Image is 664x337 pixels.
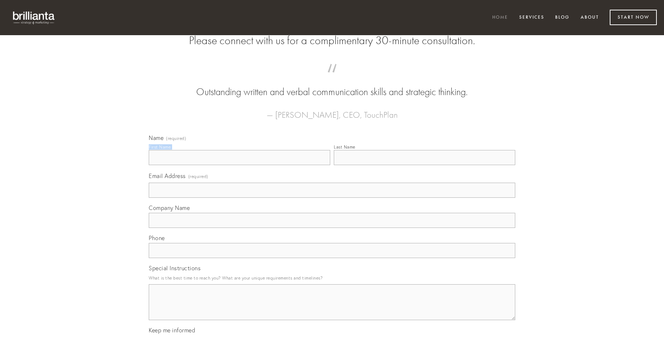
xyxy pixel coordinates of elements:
[188,172,208,181] span: (required)
[149,273,515,283] p: What is the best time to reach you? What are your unique requirements and timelines?
[149,144,171,150] div: First Name
[149,34,515,47] h2: Please connect with us for a complimentary 30-minute consultation.
[7,7,61,28] img: brillianta - research, strategy, marketing
[149,234,165,242] span: Phone
[576,12,604,24] a: About
[515,12,549,24] a: Services
[160,71,504,99] blockquote: Outstanding written and verbal communication skills and strategic thinking.
[149,172,186,179] span: Email Address
[166,136,186,141] span: (required)
[334,144,355,150] div: Last Name
[488,12,513,24] a: Home
[149,327,195,334] span: Keep me informed
[550,12,574,24] a: Blog
[149,265,200,272] span: Special Instructions
[160,71,504,85] span: “
[149,204,190,211] span: Company Name
[149,134,163,141] span: Name
[610,10,657,25] a: Start Now
[160,99,504,122] figcaption: — [PERSON_NAME], CEO, TouchPlan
